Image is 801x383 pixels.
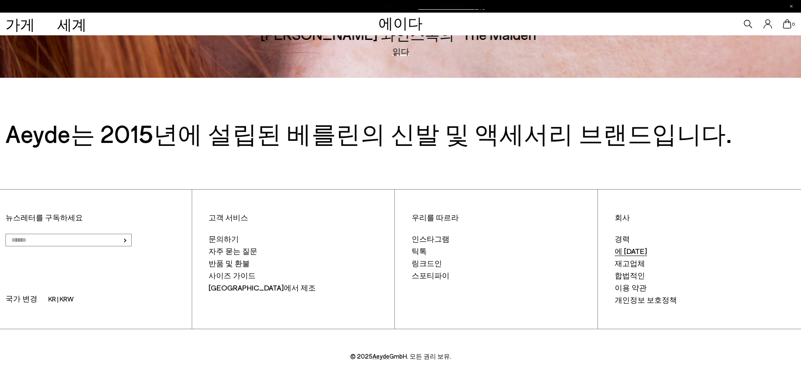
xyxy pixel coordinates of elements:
[783,19,791,29] a: 0
[5,15,35,33] font: 가게
[392,47,409,55] a: 읽다
[615,259,645,268] font: 재고업체
[209,271,256,280] font: 사이즈 가이드
[5,213,83,222] font: 뉴스레터를 구독하세요
[209,259,250,268] font: 반품 및 환불
[209,283,316,292] font: [GEOGRAPHIC_DATA]에서 제조
[5,17,35,32] a: 가게
[412,271,449,280] font: 스포티파이
[615,246,647,256] font: 에 [DATE]
[392,46,409,56] font: 읽다
[412,234,449,243] font: 인스타그램
[615,272,645,280] a: 합법적인
[209,248,257,255] a: 자주 묻는 질문
[350,352,373,360] font: © 2025
[389,352,451,360] font: GmbH. 모든 권리 보유.
[412,259,442,268] font: 링크드인
[378,14,423,32] a: 에이다
[317,1,412,11] font: 최종 사이즈 | 추가 15% 할인
[615,295,677,304] font: 개인정보 보호정책
[412,246,427,256] font: 틱톡
[615,234,630,243] font: 경력
[209,260,250,267] a: 반품 및 환불
[615,283,647,292] font: 이용 약관
[48,294,74,306] li: KR | KRW
[615,296,677,304] a: 개인정보 보호정책
[615,284,647,292] a: 이용 약관
[209,272,256,280] a: 사이즈 가이드
[124,235,127,244] font: ›
[615,248,647,255] a: 에 [DATE]
[209,284,316,292] a: [GEOGRAPHIC_DATA]에서 제조
[615,271,645,280] font: 합법적인
[209,213,248,222] font: 고객 서비스
[412,235,449,243] a: 인스타그램
[209,235,239,243] a: 문의하기
[792,21,795,26] font: 0
[5,119,732,148] font: Aeyde는 2015년에 설립된 베를린의 신발 및 액세서리 브랜드입니다.
[412,213,459,222] font: 우리를 따르라
[418,3,485,10] span: /collections/ss25-final-sizes로 이동
[615,260,645,267] a: 재고업체
[615,213,630,222] font: 회사
[418,1,485,11] font: 코드 EXTRA15 사용
[412,248,427,255] a: 틱톡
[5,294,37,303] font: 국가 변경
[373,352,389,360] a: Aeyde
[412,272,449,280] a: 스포티파이
[57,15,87,33] font: 세계
[615,235,630,243] a: 경력
[209,234,239,243] font: 문의하기
[209,246,257,256] font: 자주 묻는 질문
[57,17,87,32] a: 세계
[412,260,442,267] a: 링크드인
